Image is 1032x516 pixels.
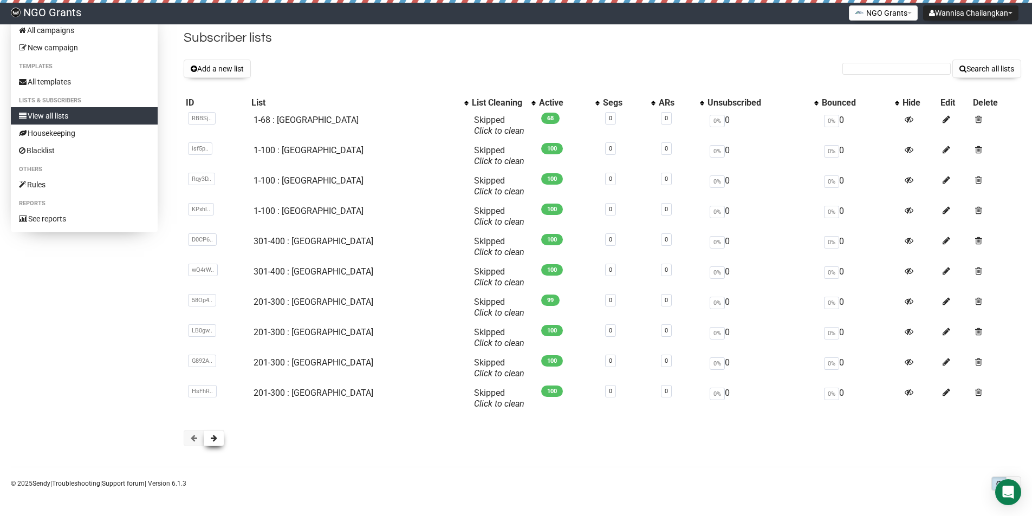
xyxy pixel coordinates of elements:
span: 0% [710,236,725,249]
a: 0 [665,115,668,122]
span: 0% [824,388,839,400]
th: ARs: No sort applied, activate to apply an ascending sort [657,95,706,110]
button: Search all lists [952,60,1021,78]
a: 0 [609,115,612,122]
span: 0% [824,115,839,127]
th: Bounced: No sort applied, activate to apply an ascending sort [820,95,900,110]
a: 0 [665,357,668,364]
li: Others [11,163,158,176]
span: Skipped [474,175,524,197]
span: Skipped [474,357,524,378]
button: Add a new list [184,60,251,78]
span: Skipped [474,206,524,227]
a: Sendy [33,480,50,487]
a: 0 [609,297,612,304]
span: 0% [710,266,725,279]
span: 58Op4.. [188,294,216,306]
span: 0% [824,175,839,188]
a: Blacklist [11,142,158,159]
span: Skipped [474,145,524,166]
td: 0 [820,201,900,232]
a: Rules [11,176,158,193]
span: 0% [710,115,725,127]
a: 0 [665,266,668,273]
div: List Cleaning [472,97,526,108]
td: 0 [820,171,900,201]
a: 0 [609,357,612,364]
a: 0 [609,266,612,273]
div: Delete [973,97,1019,108]
a: Click to clean [474,186,524,197]
a: 0 [609,327,612,334]
a: 201-300 : [GEOGRAPHIC_DATA] [254,327,373,337]
td: 0 [705,353,820,383]
a: 0 [609,388,612,395]
span: 0% [824,145,839,158]
button: Wannisa Chailangkan [923,5,1018,21]
span: 100 [541,204,563,215]
a: Click to clean [474,338,524,348]
span: 0% [710,357,725,370]
a: Click to clean [474,247,524,257]
span: 0% [824,236,839,249]
span: 0% [710,297,725,309]
span: Skipped [474,115,524,136]
div: Edit [940,97,969,108]
a: All templates [11,73,158,90]
a: 301-400 : [GEOGRAPHIC_DATA] [254,266,373,277]
a: 0 [609,175,612,182]
span: 0% [710,206,725,218]
td: 0 [820,292,900,323]
a: Click to clean [474,277,524,288]
td: 0 [820,353,900,383]
a: Support forum [102,480,145,487]
a: 0 [665,145,668,152]
h2: Subscriber lists [184,28,1021,48]
td: 0 [705,323,820,353]
span: 100 [541,234,563,245]
td: 0 [705,110,820,141]
a: Click to clean [474,156,524,166]
td: 0 [705,141,820,171]
span: Skipped [474,236,524,257]
a: 0 [609,145,612,152]
span: Skipped [474,327,524,348]
div: ARs [659,97,695,108]
td: 0 [705,171,820,201]
th: ID: No sort applied, sorting is disabled [184,95,250,110]
a: 0 [665,327,668,334]
a: 1-100 : [GEOGRAPHIC_DATA] [254,175,364,186]
span: 0% [824,327,839,339]
div: List [251,97,458,108]
span: 0% [824,357,839,370]
th: List: No sort applied, activate to apply an ascending sort [249,95,469,110]
div: Open Intercom Messenger [995,479,1021,505]
th: Delete: No sort applied, sorting is disabled [971,95,1021,110]
span: Skipped [474,297,524,318]
td: 0 [705,292,820,323]
li: Templates [11,60,158,73]
span: Skipped [474,266,524,288]
div: Bounced [822,97,890,108]
span: 0% [710,327,725,339]
span: 100 [541,355,563,367]
div: Segs [603,97,646,108]
a: New campaign [11,39,158,56]
span: G892A.. [188,355,216,367]
span: 0% [710,388,725,400]
a: 1-68 : [GEOGRAPHIC_DATA] [254,115,359,125]
span: 0% [824,297,839,309]
li: Reports [11,197,158,210]
a: Click to clean [474,399,524,409]
a: Click to clean [474,368,524,378]
th: Edit: No sort applied, sorting is disabled [938,95,971,110]
span: 99 [541,295,560,306]
a: See reports [11,210,158,227]
th: Unsubscribed: No sort applied, activate to apply an ascending sort [705,95,820,110]
td: 0 [820,141,900,171]
a: 1-100 : [GEOGRAPHIC_DATA] [254,206,364,216]
span: Rqy3D.. [188,173,215,185]
span: D0CP6.. [188,233,217,246]
th: Active: No sort applied, activate to apply an ascending sort [537,95,601,110]
a: 0 [609,236,612,243]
